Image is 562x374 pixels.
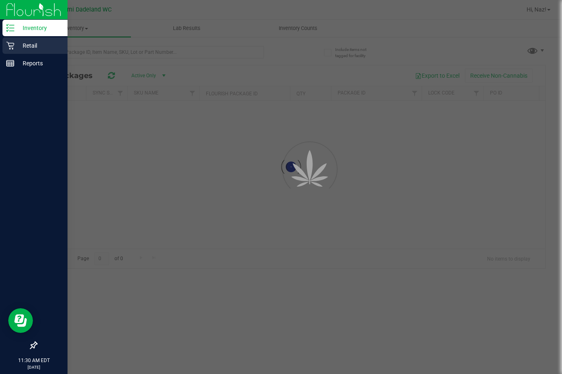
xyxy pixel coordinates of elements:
p: [DATE] [4,364,64,370]
p: Reports [14,58,64,68]
p: 11:30 AM EDT [4,357,64,364]
p: Inventory [14,23,64,33]
inline-svg: Retail [6,42,14,50]
iframe: Resource center [8,308,33,333]
inline-svg: Inventory [6,24,14,32]
inline-svg: Reports [6,59,14,67]
p: Retail [14,41,64,51]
